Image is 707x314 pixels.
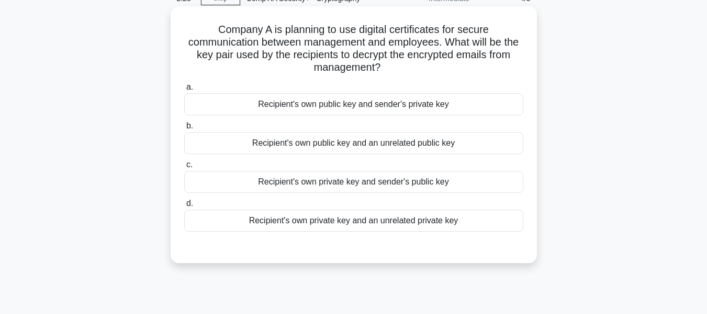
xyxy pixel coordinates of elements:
[186,160,193,169] span: c.
[184,210,523,232] div: Recipient's own private key and an unrelated private key
[184,132,523,154] div: Recipient's own public key and an unrelated public key
[183,23,524,74] h5: Company A is planning to use digital certificates for secure communication between management and...
[184,93,523,115] div: Recipient's own public key and sender's private key
[186,82,193,91] span: a.
[184,171,523,193] div: Recipient's own private key and sender's public key
[186,121,193,130] span: b.
[186,199,193,208] span: d.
